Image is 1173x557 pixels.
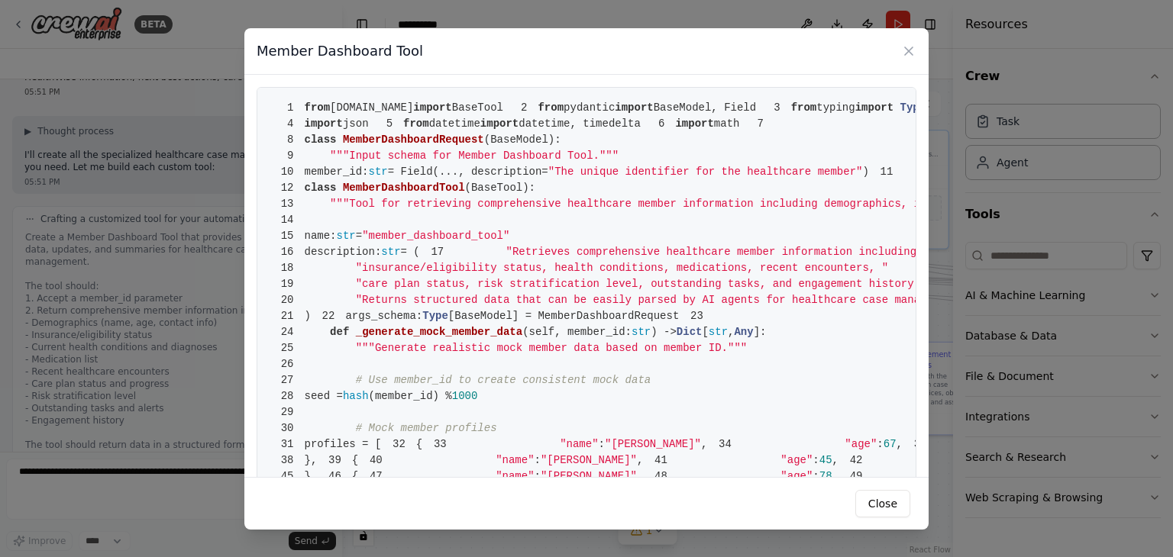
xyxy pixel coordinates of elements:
span: , [637,454,643,466]
span: 2 [503,100,538,116]
span: BaseModel, Field [654,101,756,114]
span: , [897,438,903,450]
span: : [813,454,819,466]
span: 8 [270,132,305,148]
span: "age" [845,438,877,450]
span: : [535,470,541,482]
span: 23 [679,308,714,324]
span: import [480,118,519,130]
span: 32 [381,436,416,452]
span: # Mock member profiles [356,422,497,434]
span: 7 [739,116,774,132]
span: 41 [643,452,678,468]
span: _generate_mock_member_data [356,326,522,338]
span: ): [548,134,561,146]
span: 18 [270,260,305,276]
span: { [317,454,358,466]
span: 35 [903,436,938,452]
span: "[PERSON_NAME]" [541,454,637,466]
span: 10 [270,164,305,180]
span: json [343,118,369,130]
span: 45 [270,468,305,485]
span: 45 [819,454,832,466]
span: """Generate realistic mock member data based on member ID.""" [356,342,747,354]
span: 3 [756,100,791,116]
span: Dict [677,326,703,338]
span: Type [900,101,926,114]
span: datetime [429,118,480,130]
span: [BaseModel] = MemberDashboardRequest [448,310,679,322]
span: 5 [369,116,404,132]
span: args_schema: [345,310,422,322]
span: BaseTool [452,101,503,114]
span: from [538,101,564,114]
span: 20 [270,292,305,308]
span: "member_dashboard_tool" [362,230,509,242]
span: # Use member_id to create consistent mock data [356,374,651,386]
span: datetime, timedelta [519,118,641,130]
span: "name" [496,470,534,482]
span: BaseModel [490,134,548,146]
span: : [535,454,541,466]
span: profiles = [ [270,438,381,450]
span: : [599,438,605,450]
span: }, [270,470,317,482]
span: seed = [305,390,343,402]
span: from [791,101,817,114]
span: "The unique identifier for the healthcare member" [548,166,863,178]
h3: Member Dashboard Tool [257,40,423,62]
span: pydantic [564,101,615,114]
span: import [305,118,343,130]
span: "name" [560,438,598,450]
span: 29 [270,404,305,420]
span: ( [465,182,471,194]
span: }, [270,454,317,466]
span: typing [816,101,855,114]
span: class [305,134,337,146]
span: 9 [270,148,305,164]
span: = ( [401,246,420,258]
span: 4 [270,116,305,132]
span: str [381,246,400,258]
span: 46 [317,468,352,485]
span: class [305,182,337,194]
span: 28 [270,388,305,404]
span: , [832,470,839,482]
span: "age" [780,454,813,466]
span: 78 [819,470,832,482]
span: 16 [270,244,305,260]
span: 1000 [452,390,478,402]
span: = [356,230,362,242]
span: 47 [358,468,393,485]
span: 67 [884,438,897,450]
span: member_id: [305,166,369,178]
span: 38 [270,452,305,468]
span: = Field(..., description= [388,166,548,178]
span: : [877,438,883,450]
span: "insurance/eligibility status, health conditions, medications, recent encounters, " [356,262,888,274]
span: 49 [839,468,874,485]
span: str [369,166,388,178]
span: 17 [420,244,455,260]
span: ( [484,134,490,146]
span: from [403,118,429,130]
span: 1 [270,100,305,116]
span: BaseTool [471,182,522,194]
span: : [813,470,819,482]
span: MemberDashboardTool [343,182,465,194]
span: [ [702,326,708,338]
span: Type [422,310,448,322]
span: 12 [270,180,305,196]
span: str [337,230,356,242]
span: 48 [643,468,678,485]
span: 27 [270,372,305,388]
span: from [305,101,331,114]
span: 31 [270,436,305,452]
span: 21 [270,308,305,324]
span: ) -> [651,326,677,338]
span: import [675,118,713,130]
span: def [330,326,349,338]
span: 15 [270,228,305,244]
span: { [381,438,422,450]
span: 40 [358,452,393,468]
